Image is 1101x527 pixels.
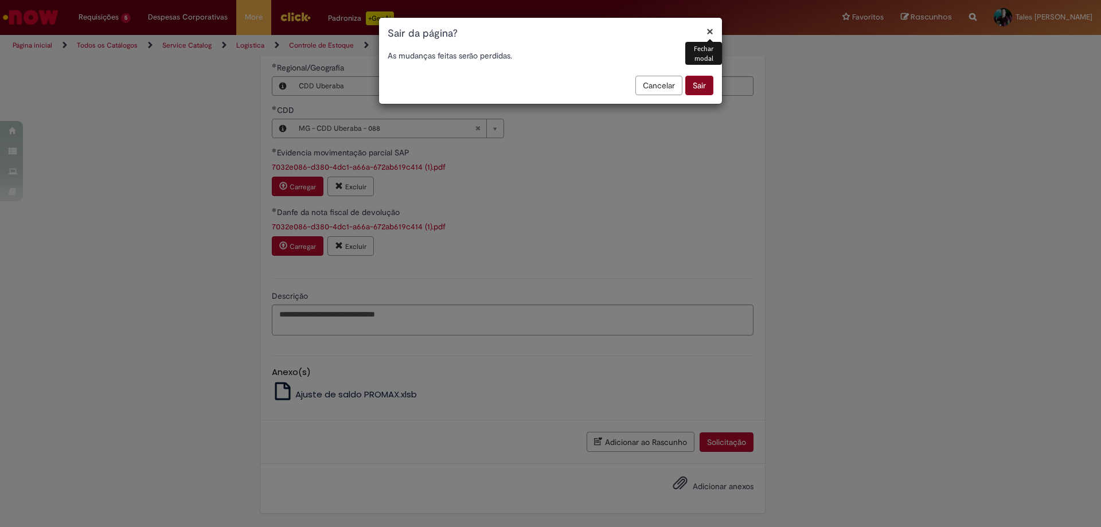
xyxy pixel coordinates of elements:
button: Fechar modal [706,25,713,37]
button: Sair [685,76,713,95]
h1: Sair da página? [388,26,713,41]
button: Cancelar [635,76,682,95]
p: As mudanças feitas serão perdidas. [388,50,713,61]
div: Fechar modal [685,42,722,65]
